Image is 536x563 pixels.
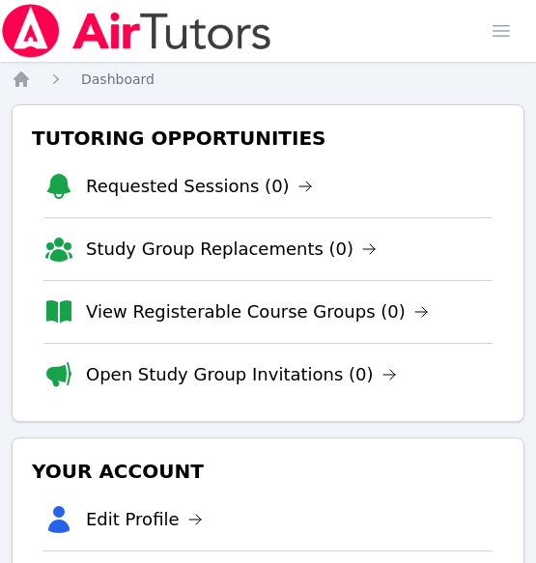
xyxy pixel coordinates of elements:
[86,361,397,388] a: Open Study Group Invitations (0)
[28,454,508,489] h3: Your Account
[81,70,155,89] a: Dashboard
[86,173,313,200] a: Requested Sessions (0)
[86,506,203,533] a: Edit Profile
[86,236,377,263] a: Study Group Replacements (0)
[81,71,155,87] span: Dashboard
[86,298,429,325] a: View Registerable Course Groups (0)
[12,70,524,89] nav: Breadcrumb
[28,121,508,155] h3: Tutoring Opportunities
